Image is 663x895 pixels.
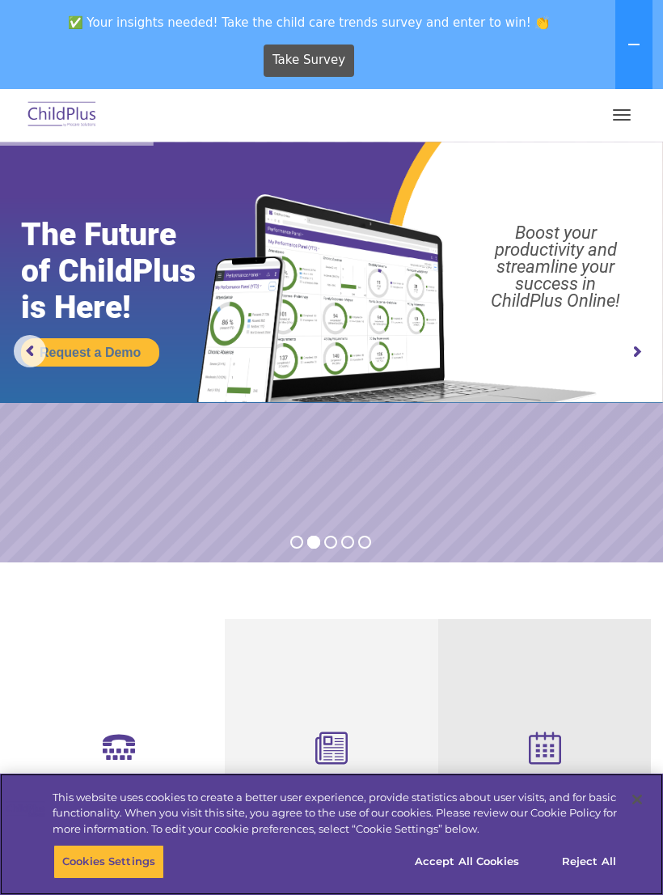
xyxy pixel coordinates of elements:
[264,45,355,77] a: Take Survey
[619,782,655,817] button: Close
[21,338,159,367] a: Request a Demo
[21,217,233,326] rs-layer: The Future of ChildPlus is Here!
[53,790,617,838] div: This website uses cookies to create a better user experience, provide statistics about user visit...
[406,845,528,879] button: Accept All Cookies
[53,845,164,879] button: Cookies Settings
[458,224,654,309] rs-layer: Boost your productivity and streamline your success in ChildPlus Online!
[272,46,345,74] span: Take Survey
[6,6,612,38] span: ✅ Your insights needed! Take the child care trends survey and enter to win! 👏
[24,96,100,134] img: ChildPlus by Procare Solutions
[538,845,640,879] button: Reject All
